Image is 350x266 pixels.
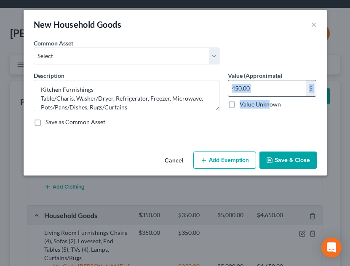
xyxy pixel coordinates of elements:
input: 0.00 [228,80,306,96]
label: Value (Approximate) [228,71,282,80]
button: × [311,19,317,29]
button: Save & Close [259,152,317,169]
label: Save as Common Asset [45,118,105,126]
div: $ [306,80,316,96]
label: Value Unknown [240,100,281,109]
label: Common Asset [34,39,73,48]
div: Open Intercom Messenger [321,237,342,258]
button: Add Exemption [193,152,256,169]
button: Cancel [158,152,190,169]
div: New Household Goods [34,19,122,30]
span: Description [34,72,64,79]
